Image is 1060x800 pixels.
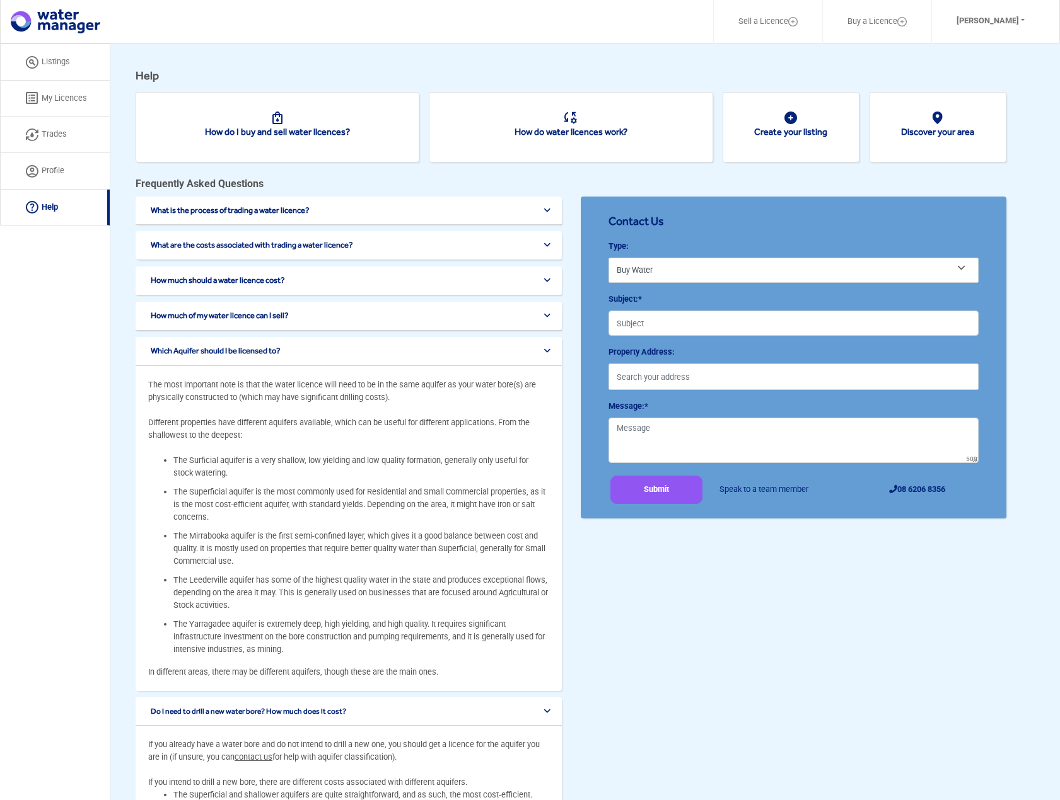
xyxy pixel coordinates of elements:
span: Do I need to drill a new water bore? How much does it cost? [151,707,346,715]
img: Layer_1.svg [897,17,907,26]
a: Discover your area [901,127,974,137]
img: Profile Icon [26,165,38,178]
img: listing icon [26,56,38,69]
img: logo.svg [11,9,100,33]
button: Which Aquifer should I be licensed to? [150,346,551,356]
div: The most important note is that the water licence will need to be in the same aquifer as your wat... [136,366,562,691]
button: How much of my water licence can I sell? [150,311,551,321]
li: The Leederville aquifer has some of the highest quality water in the state and produces exception... [173,574,549,612]
button: What are the costs associated with trading a water licence? [150,241,551,250]
img: create your listing [931,111,944,124]
h5: Help [136,69,1035,83]
a: Sell a Licence [722,7,814,37]
label: Message:* [609,400,648,413]
label: Property Address: [609,346,675,358]
img: buy and sell [271,111,284,124]
li: The Yarragadee aquifer is extremely deep, high yielding, and high quality. It requires significan... [173,618,549,656]
a: Create your listing [754,127,827,137]
img: help icon [26,201,38,214]
label: Subject:* [609,293,642,306]
span: Speak to a team member [719,484,808,494]
label: Type: [609,240,629,253]
button: Submit [610,476,703,504]
h6: Contact Us [609,214,979,228]
button: [PERSON_NAME] [940,7,1041,35]
li: The Superficial aquifer is the most commonly used for Residential and Small Commercial properties... [173,486,549,523]
input: Subject [609,311,979,336]
img: licenses icon [26,92,38,105]
button: How much should a water licence cost? [150,276,551,285]
a: How do I buy and sell water licences? [205,127,350,137]
a: How do water licences work? [515,127,627,137]
img: trade icon [26,129,38,141]
img: create your listing [784,111,797,124]
button: What is the process of trading a water licence? [150,206,551,215]
a: Buy a Licence [831,7,923,37]
b: Frequently Asked Questions [136,178,264,190]
a: 08 6206 8356 [897,484,945,494]
button: Do I need to drill a new water bore? How much does it cost? [150,707,551,716]
a: contact us [235,752,272,762]
img: Layer_1.svg [788,17,798,26]
span: 500 [966,453,1006,466]
input: Search your address [609,363,979,390]
li: The Mirrabooka aquifer is the first semi-confined layer, which gives it a good balance between co... [173,530,549,568]
li: The Surficial aquifer is a very shallow, low yielding and low quality formation, generally only u... [173,454,549,479]
img: how it works [564,111,577,124]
